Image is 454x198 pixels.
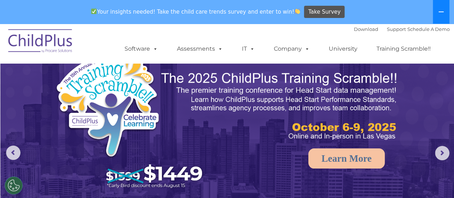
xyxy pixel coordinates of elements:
a: Software [117,42,165,56]
a: Download [354,26,378,32]
a: IT [235,42,262,56]
a: Take Survey [304,6,345,18]
img: ✅ [91,9,97,14]
a: University [322,42,365,56]
span: Take Survey [308,6,341,18]
a: Schedule A Demo [407,26,450,32]
a: Assessments [170,42,230,56]
a: Support [387,26,406,32]
button: Cookies Settings [5,176,23,194]
img: 👏 [295,9,300,14]
font: | [354,26,450,32]
a: Learn More [308,148,385,169]
a: Company [267,42,317,56]
a: Training Scramble!! [369,42,438,56]
img: ChildPlus by Procare Solutions [5,24,76,60]
span: Your insights needed! Take the child care trends survey and enter to win! [88,5,303,19]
